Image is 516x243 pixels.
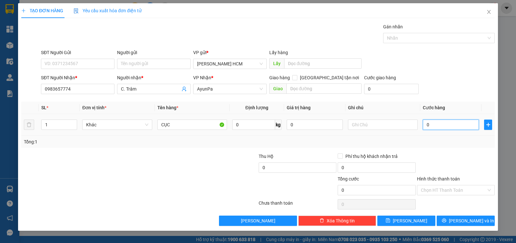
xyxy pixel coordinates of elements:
button: [PERSON_NAME] [219,216,297,226]
span: Lấy hàng [269,50,288,55]
span: delete [320,218,324,223]
button: delete [24,120,34,130]
input: Dọc đường [284,58,362,69]
input: 0 [287,120,343,130]
label: Cước giao hàng [364,75,396,80]
span: Cước hàng [423,105,445,110]
input: VD: Bàn, Ghế [157,120,227,130]
img: icon [74,8,79,14]
span: SL [41,105,46,110]
label: Hình thức thanh toán [417,176,460,181]
span: [PERSON_NAME] [393,217,427,224]
span: plus [484,122,492,127]
button: save[PERSON_NAME] [377,216,435,226]
span: user-add [182,86,187,92]
div: SĐT Người Gửi [41,49,114,56]
span: save [386,218,390,223]
span: TẠO ĐƠN HÀNG [21,8,63,13]
span: close [486,9,491,15]
button: Close [480,3,498,21]
span: Phí thu hộ khách nhận trả [343,153,400,160]
div: SĐT Người Nhận [41,74,114,81]
input: Cước giao hàng [364,84,419,94]
span: Lấy [269,58,284,69]
span: Giao hàng [269,75,290,80]
span: AyunPa [197,84,263,94]
span: Khác [86,120,148,130]
span: Xóa Thông tin [327,217,355,224]
span: Giá trị hàng [287,105,311,110]
span: plus [21,8,26,13]
input: Ghi Chú [348,120,418,130]
span: Đơn vị tính [82,105,106,110]
th: Ghi chú [345,102,420,114]
div: Tổng: 1 [24,138,200,145]
span: kg [275,120,282,130]
span: Thu Hộ [259,154,273,159]
label: Gán nhãn [383,24,403,29]
input: Dọc đường [286,83,362,94]
button: deleteXóa Thông tin [298,216,376,226]
span: Giao [269,83,286,94]
span: printer [442,218,446,223]
span: [PERSON_NAME] [241,217,275,224]
div: VP gửi [193,49,267,56]
div: Người nhận [117,74,191,81]
span: Yêu cầu xuất hóa đơn điện tử [74,8,142,13]
span: [PERSON_NAME] và In [449,217,494,224]
button: plus [484,120,492,130]
span: VP Nhận [193,75,211,80]
span: Định lượng [245,105,268,110]
span: Tổng cước [338,176,359,181]
button: printer[PERSON_NAME] và In [437,216,495,226]
span: [GEOGRAPHIC_DATA] tận nơi [297,74,362,81]
div: Người gửi [117,49,191,56]
span: Tên hàng [157,105,178,110]
span: Trần Phú HCM [197,59,263,69]
div: Chưa thanh toán [258,199,337,211]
